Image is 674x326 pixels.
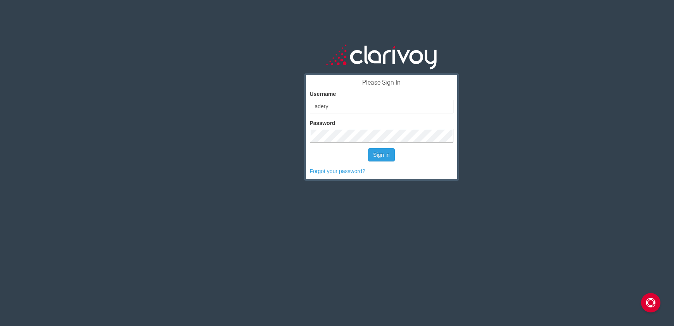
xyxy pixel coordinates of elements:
input: Username [310,100,453,113]
a: Forgot your password? [310,168,365,174]
button: Sign in [368,148,395,161]
label: Password [310,119,335,127]
img: clarivoy_whitetext_transbg.svg [326,43,437,70]
h3: Please Sign In [310,79,453,86]
label: Username [310,90,336,98]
